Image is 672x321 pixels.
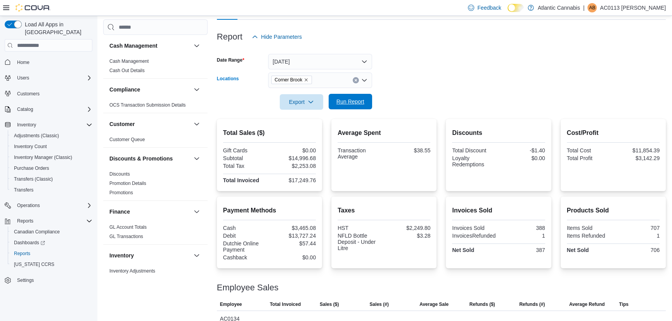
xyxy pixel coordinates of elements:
[2,216,95,226] button: Reports
[22,21,92,36] span: Load All Apps in [GEOGRAPHIC_DATA]
[320,301,339,307] span: Sales ($)
[14,275,92,285] span: Settings
[109,180,146,186] span: Promotion Details
[109,58,149,64] span: Cash Management
[14,73,92,83] span: Users
[192,154,201,163] button: Discounts & Promotions
[271,147,316,154] div: $0.00
[11,238,92,247] span: Dashboards
[452,233,497,239] div: InvoicesRefunded
[103,135,208,147] div: Customer
[8,259,95,270] button: [US_STATE] CCRS
[615,233,660,239] div: 1
[271,163,316,169] div: $2,253.08
[11,260,92,269] span: Washington CCRS
[14,57,92,67] span: Home
[615,247,660,253] div: 706
[109,86,140,93] h3: Compliance
[271,254,316,261] div: $0.00
[109,224,147,230] a: GL Account Totals
[14,154,72,160] span: Inventory Manager (Classic)
[569,301,605,307] span: Average Refund
[14,201,92,210] span: Operations
[109,233,143,240] span: GL Transactions
[109,252,191,259] button: Inventory
[192,119,201,129] button: Customer
[11,164,92,173] span: Purchase Orders
[567,206,660,215] h2: Products Sold
[8,163,95,174] button: Purchase Orders
[2,104,95,115] button: Catalog
[587,3,597,12] div: AC0113 Baker Jory
[109,42,158,50] h3: Cash Management
[452,155,497,167] div: Loyalty Redemptions
[338,225,383,231] div: HST
[567,147,612,154] div: Total Cost
[17,91,40,97] span: Customers
[11,227,92,236] span: Canadian Compliance
[538,3,580,12] p: Atlantic Cannabis
[14,229,60,235] span: Canadian Compliance
[11,164,52,173] a: Purchase Orders
[109,42,191,50] button: Cash Management
[14,89,43,98] a: Customers
[14,58,33,67] a: Home
[370,301,389,307] span: Sales (#)
[17,106,33,112] span: Catalog
[109,171,130,177] span: Discounts
[223,147,268,154] div: Gift Cards
[338,233,383,251] div: NFLD Bottle Deposit - Under Litre
[223,233,268,239] div: Debit
[8,248,95,259] button: Reports
[567,233,612,239] div: Items Refunded
[109,68,145,73] a: Cash Out Details
[5,53,92,306] nav: Complex example
[223,225,268,231] div: Cash
[14,201,43,210] button: Operations
[270,301,301,307] span: Total Invoiced
[11,153,92,162] span: Inventory Manager (Classic)
[11,238,48,247] a: Dashboards
[11,174,92,184] span: Transfers (Classic)
[419,301,449,307] span: Average Sale
[109,120,135,128] h3: Customer
[600,3,666,12] p: AC0113 [PERSON_NAME]
[17,218,33,224] span: Reports
[14,187,33,193] span: Transfers
[338,206,430,215] h2: Taxes
[2,88,95,99] button: Customers
[271,233,316,239] div: $13,727.24
[11,131,62,140] a: Adjustments (Classic)
[386,147,431,154] div: $38.55
[8,185,95,195] button: Transfers
[14,176,53,182] span: Transfers (Classic)
[8,237,95,248] a: Dashboards
[2,274,95,286] button: Settings
[261,33,302,41] span: Hide Parameters
[217,57,244,63] label: Date Range
[11,185,92,195] span: Transfers
[452,128,545,138] h2: Discounts
[8,141,95,152] button: Inventory Count
[583,3,585,12] p: |
[519,301,545,307] span: Refunds (#)
[249,29,305,45] button: Hide Parameters
[615,147,660,154] div: $11,854.39
[2,72,95,83] button: Users
[271,225,316,231] div: $3,465.08
[619,301,628,307] span: Tips
[304,78,308,82] button: Remove Corner Brook from selection in this group
[338,147,383,160] div: Transaction Average
[223,177,259,183] strong: Total Invoiced
[11,185,36,195] a: Transfers
[452,247,474,253] strong: Net Sold
[14,216,36,226] button: Reports
[271,155,316,161] div: $14,996.68
[14,216,92,226] span: Reports
[280,94,323,110] button: Export
[589,3,595,12] span: AB
[14,105,36,114] button: Catalog
[14,105,92,114] span: Catalog
[469,301,495,307] span: Refunds ($)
